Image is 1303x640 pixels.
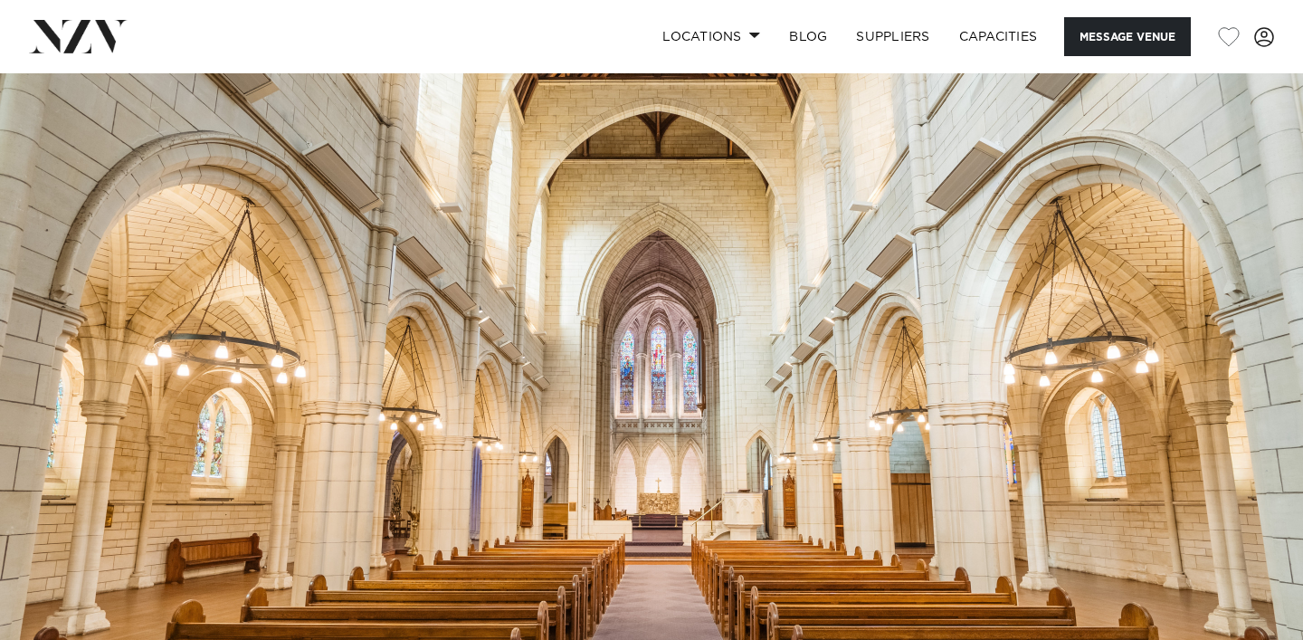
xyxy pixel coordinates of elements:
[945,17,1052,56] a: Capacities
[775,17,842,56] a: BLOG
[1064,17,1191,56] button: Message Venue
[842,17,944,56] a: SUPPLIERS
[648,17,775,56] a: Locations
[29,20,128,53] img: nzv-logo.png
